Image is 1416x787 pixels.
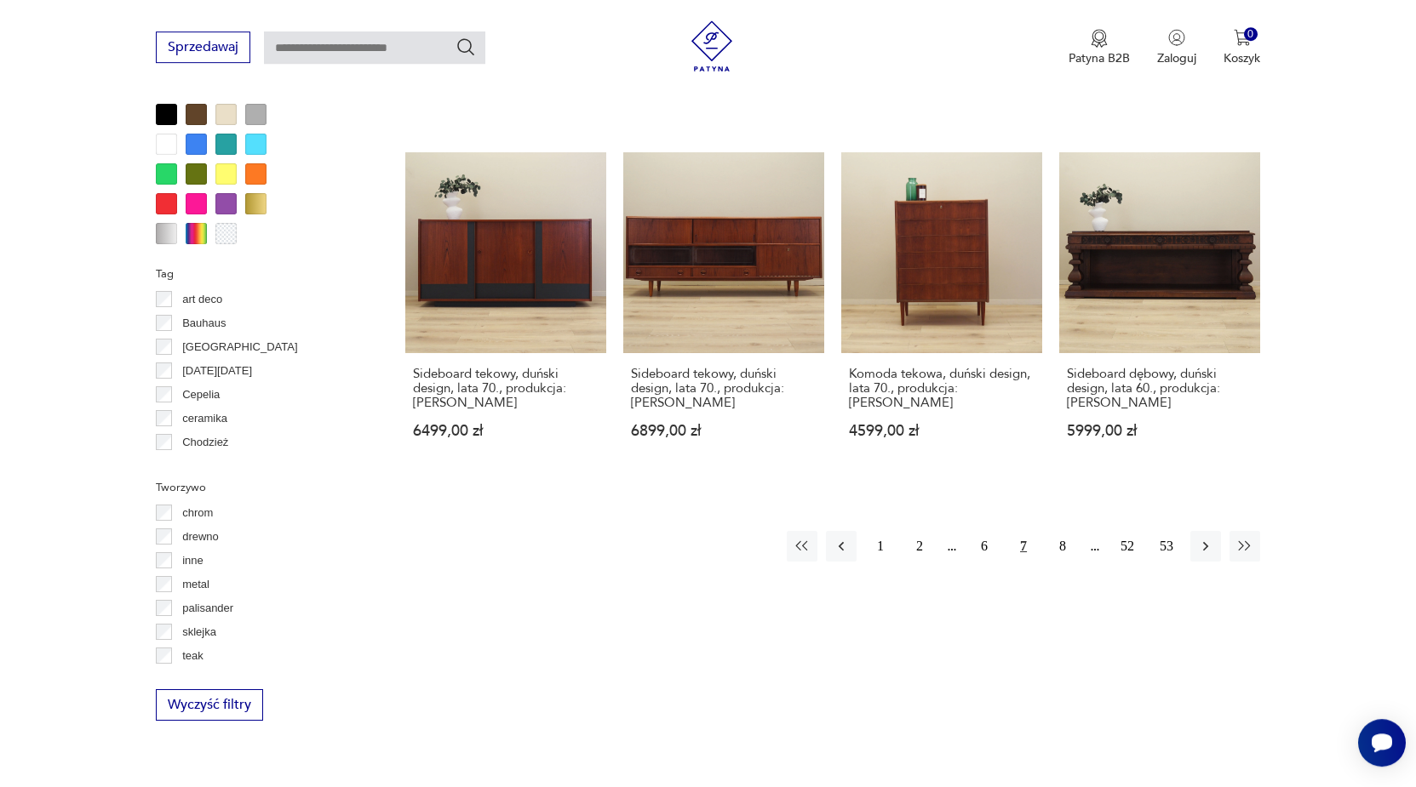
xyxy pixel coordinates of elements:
[1157,29,1196,66] button: Zaloguj
[182,504,213,522] p: chrom
[182,670,275,689] p: tworzywo sztuczne
[865,531,896,562] button: 1
[1224,29,1260,66] button: 0Koszyk
[1151,531,1182,562] button: 53
[1069,29,1130,66] a: Ikona medaluPatyna B2B
[456,37,476,57] button: Szukaj
[182,551,204,570] p: inne
[182,338,297,356] p: [GEOGRAPHIC_DATA]
[849,424,1035,438] p: 4599,00 zł
[156,43,250,54] a: Sprzedawaj
[1067,424,1253,438] p: 5999,00 zł
[1069,29,1130,66] button: Patyna B2B
[1358,719,1406,767] iframe: Smartsupp widget button
[1047,531,1078,562] button: 8
[182,528,219,546] p: drewno
[413,424,599,438] p: 6499,00 zł
[1059,152,1260,471] a: Sideboard dębowy, duński design, lata 60., produkcja: DaniaSideboard dębowy, duński design, lata ...
[1234,29,1251,46] img: Ikona koszyka
[156,265,364,283] p: Tag
[623,152,824,471] a: Sideboard tekowy, duński design, lata 70., produkcja: DaniaSideboard tekowy, duński design, lata ...
[1224,50,1260,66] p: Koszyk
[1067,367,1253,410] h3: Sideboard dębowy, duński design, lata 60., produkcja: [PERSON_NAME]
[182,409,227,428] p: ceramika
[182,362,252,380] p: [DATE][DATE]
[182,623,216,642] p: sklejka
[969,531,1000,562] button: 6
[841,152,1042,471] a: Komoda tekowa, duński design, lata 70., produkcja: DaniaKomoda tekowa, duński design, lata 70., p...
[1157,50,1196,66] p: Zaloguj
[156,31,250,63] button: Sprzedawaj
[1069,50,1130,66] p: Patyna B2B
[631,424,817,438] p: 6899,00 zł
[1244,27,1258,42] div: 0
[182,599,233,618] p: palisander
[182,314,226,333] p: Bauhaus
[686,20,737,71] img: Patyna - sklep z meblami i dekoracjami vintage
[904,531,935,562] button: 2
[849,367,1035,410] h3: Komoda tekowa, duński design, lata 70., produkcja: [PERSON_NAME]
[1112,531,1143,562] button: 52
[1091,29,1108,48] img: Ikona medalu
[405,152,606,471] a: Sideboard tekowy, duński design, lata 70., produkcja: DaniaSideboard tekowy, duński design, lata ...
[182,385,220,404] p: Cepelia
[182,290,222,309] p: art deco
[156,478,364,497] p: Tworzywo
[156,689,263,721] button: Wyczyść filtry
[182,647,204,665] p: teak
[182,433,228,452] p: Chodzież
[1008,531,1039,562] button: 7
[413,367,599,410] h3: Sideboard tekowy, duński design, lata 70., produkcja: [PERSON_NAME]
[182,457,225,476] p: Ćmielów
[182,575,209,594] p: metal
[631,367,817,410] h3: Sideboard tekowy, duński design, lata 70., produkcja: [PERSON_NAME]
[1168,29,1185,46] img: Ikonka użytkownika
